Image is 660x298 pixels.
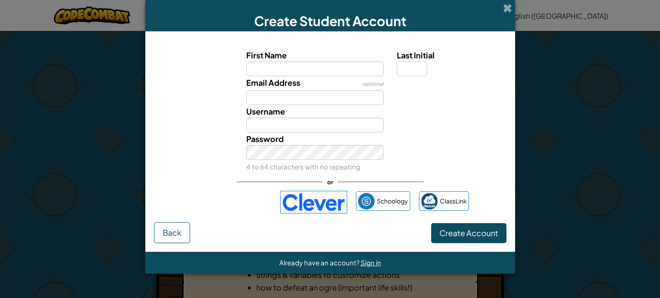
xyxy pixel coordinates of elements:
button: Create Account [431,223,506,243]
span: Username [246,106,285,116]
button: Back [154,222,190,243]
span: Last Initial [397,50,435,60]
span: Password [246,134,284,144]
span: Back [163,227,181,237]
span: optional [362,81,384,87]
iframe: Sign in with Google Button [187,193,276,212]
span: Create Student Account [254,13,406,29]
span: or [323,176,338,188]
span: Already have an account? [279,258,361,267]
a: Sign in [361,258,381,267]
small: 4 to 64 characters with no repeating [246,163,360,171]
img: classlink-logo-small.png [421,193,438,210]
img: schoology.png [358,193,375,210]
span: Email Address [246,78,300,88]
span: First Name [246,50,287,60]
span: Schoology [377,195,408,207]
img: clever-logo-blue.png [280,191,347,213]
span: ClassLink [440,195,467,207]
span: Create Account [439,228,498,238]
